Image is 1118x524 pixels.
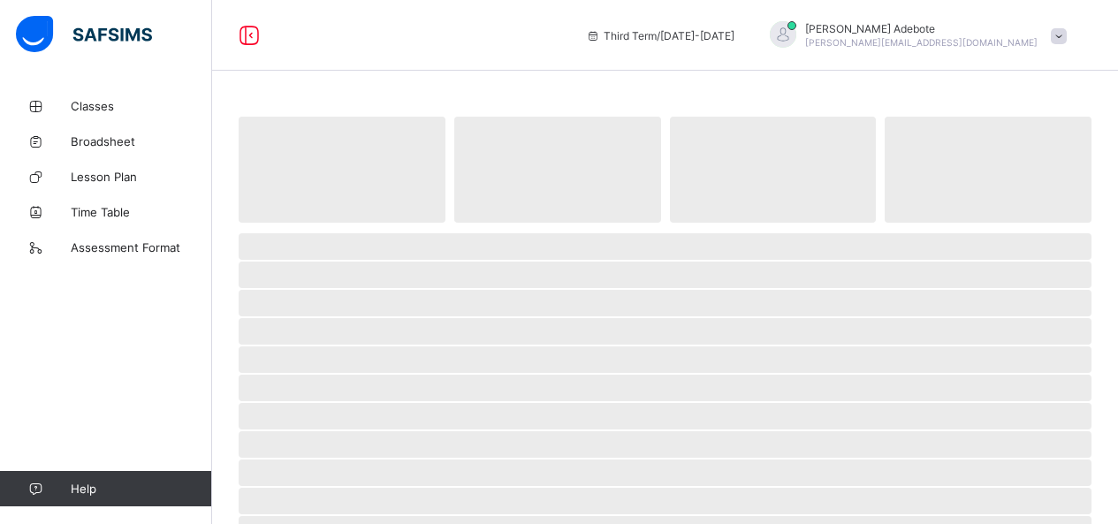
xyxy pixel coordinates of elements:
span: ‌ [239,346,1091,373]
span: Assessment Format [71,240,212,254]
span: ‌ [239,431,1091,458]
div: HelenAdebote [752,21,1076,50]
span: ‌ [239,117,445,223]
span: ‌ [454,117,661,223]
span: ‌ [239,233,1091,260]
span: Help [71,482,211,496]
span: [PERSON_NAME] Adebote [805,22,1038,35]
span: ‌ [239,459,1091,486]
span: ‌ [239,262,1091,288]
img: safsims [16,16,152,53]
span: ‌ [239,403,1091,429]
span: Lesson Plan [71,170,212,184]
span: ‌ [670,117,877,223]
span: Broadsheet [71,134,212,148]
span: Time Table [71,205,212,219]
span: ‌ [239,318,1091,345]
span: ‌ [239,375,1091,401]
span: Classes [71,99,212,113]
span: ‌ [239,290,1091,316]
span: session/term information [586,29,734,42]
span: [PERSON_NAME][EMAIL_ADDRESS][DOMAIN_NAME] [805,37,1038,48]
span: ‌ [885,117,1091,223]
span: ‌ [239,488,1091,514]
